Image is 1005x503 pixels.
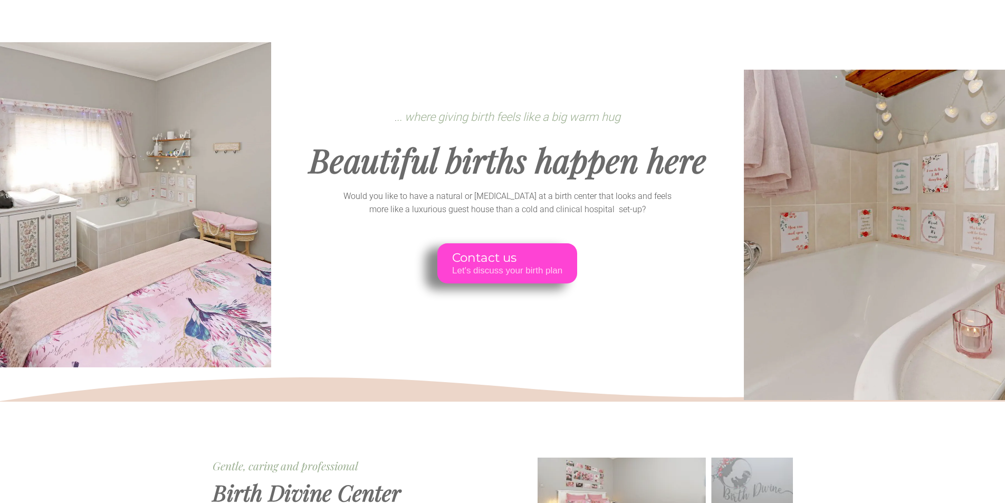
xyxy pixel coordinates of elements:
[437,243,577,283] a: Contact us Let's discuss your birth plan
[397,110,620,124] span: .. where giving birth feels like a big warm hug
[213,458,358,473] span: Gentle, caring and professional
[395,113,620,123] span: .
[343,189,673,216] p: Would you like to have a natural or [MEDICAL_DATA] at a birth center that looks and feels more li...
[452,251,562,265] span: Contact us
[452,265,562,276] span: Let's discuss your birth plan
[309,138,706,182] span: Beautiful births happen here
